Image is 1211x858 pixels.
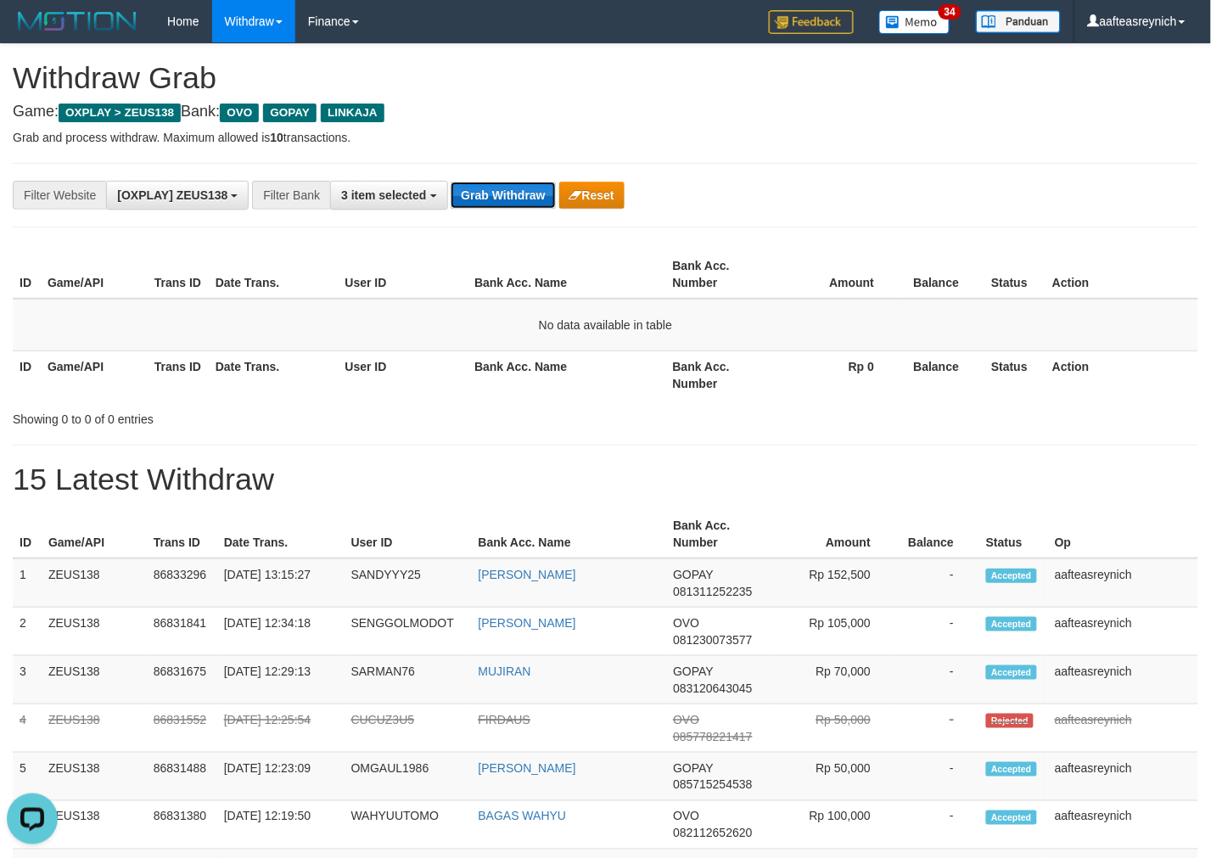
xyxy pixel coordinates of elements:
strong: 10 [270,131,283,144]
td: Rp 152,500 [771,558,896,608]
span: LINKAJA [321,104,384,122]
span: OXPLAY > ZEUS138 [59,104,181,122]
a: FIRDAUS [479,713,530,726]
td: - [896,608,979,656]
span: Accepted [986,810,1037,825]
th: ID [13,350,41,399]
td: SARMAN76 [345,656,472,704]
td: [DATE] 12:19:50 [217,801,345,850]
span: Copy 081311252235 to clipboard [673,585,752,598]
th: Bank Acc. Number [666,510,771,558]
img: MOTION_logo.png [13,8,142,34]
td: - [896,656,979,704]
button: Open LiveChat chat widget [7,7,58,58]
th: Action [1046,350,1198,399]
td: 86831841 [147,608,217,656]
th: Balance [896,510,979,558]
td: SANDYYY25 [345,558,472,608]
td: aafteasreynich [1048,656,1198,704]
th: User ID [339,350,468,399]
span: Accepted [986,762,1037,777]
span: [OXPLAY] ZEUS138 [117,188,227,202]
td: 86833296 [147,558,217,608]
td: CUCUZ3U5 [345,704,472,753]
td: ZEUS138 [42,801,147,850]
td: aafteasreynich [1048,753,1198,801]
div: Filter Bank [252,181,330,210]
td: - [896,704,979,753]
span: OVO [220,104,259,122]
span: GOPAY [673,761,713,775]
td: Rp 50,000 [771,704,896,753]
span: Accepted [986,617,1037,631]
p: Grab and process withdraw. Maximum allowed is transactions. [13,129,1198,146]
td: 2 [13,608,42,656]
th: ID [13,510,42,558]
span: 3 item selected [341,188,426,202]
th: Trans ID [148,250,209,299]
span: GOPAY [673,665,713,678]
button: Grab Withdraw [451,182,555,209]
td: aafteasreynich [1048,608,1198,656]
td: ZEUS138 [42,704,147,753]
th: Bank Acc. Number [666,250,773,299]
td: 86831675 [147,656,217,704]
td: No data available in table [13,299,1198,351]
span: Copy 082112652620 to clipboard [673,827,752,840]
th: Balance [900,350,984,399]
th: Amount [773,250,900,299]
th: Game/API [42,510,147,558]
td: Rp 70,000 [771,656,896,704]
td: Rp 50,000 [771,753,896,801]
img: Button%20Memo.svg [879,10,950,34]
span: Copy 083120643045 to clipboard [673,681,752,695]
span: Copy 085715254538 to clipboard [673,778,752,792]
h1: Withdraw Grab [13,61,1198,95]
span: GOPAY [263,104,317,122]
a: [PERSON_NAME] [479,568,576,581]
span: OVO [673,616,699,630]
a: BAGAS WAHYU [479,810,567,823]
span: Accepted [986,665,1037,680]
td: [DATE] 13:15:27 [217,558,345,608]
td: - [896,801,979,850]
td: 86831552 [147,704,217,753]
span: OVO [673,713,699,726]
td: - [896,558,979,608]
th: Status [984,250,1046,299]
td: [DATE] 12:23:09 [217,753,345,801]
div: Showing 0 to 0 of 0 entries [13,404,492,428]
th: User ID [339,250,468,299]
th: Date Trans. [209,350,339,399]
th: User ID [345,510,472,558]
td: OMGAUL1986 [345,753,472,801]
th: ID [13,250,41,299]
td: Rp 100,000 [771,801,896,850]
th: Game/API [41,350,148,399]
span: GOPAY [673,568,713,581]
button: Reset [559,182,625,209]
td: 3 [13,656,42,704]
img: panduan.png [976,10,1061,33]
a: [PERSON_NAME] [479,616,576,630]
td: aafteasreynich [1048,801,1198,850]
a: [PERSON_NAME] [479,761,576,775]
a: MUJIRAN [479,665,531,678]
th: Bank Acc. Number [666,350,773,399]
th: Rp 0 [773,350,900,399]
th: Game/API [41,250,148,299]
div: Filter Website [13,181,106,210]
td: ZEUS138 [42,558,147,608]
span: OVO [673,810,699,823]
td: [DATE] 12:34:18 [217,608,345,656]
th: Amount [771,510,896,558]
span: 34 [939,4,962,20]
th: Status [979,510,1048,558]
th: Op [1048,510,1198,558]
span: Copy 085778221417 to clipboard [673,730,752,743]
td: aafteasreynich [1048,558,1198,608]
td: 4 [13,704,42,753]
td: ZEUS138 [42,656,147,704]
th: Bank Acc. Name [468,250,665,299]
td: 86831488 [147,753,217,801]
